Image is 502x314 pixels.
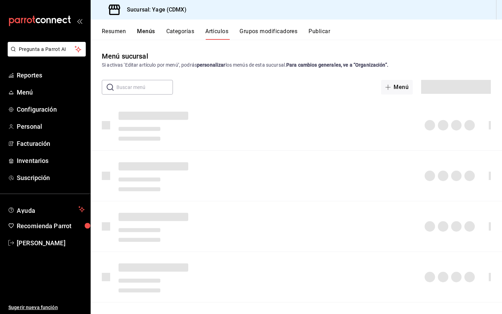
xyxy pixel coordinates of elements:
button: Resumen [102,28,126,40]
button: Pregunta a Parrot AI [8,42,86,57]
strong: personalizar [197,62,226,68]
span: [PERSON_NAME] [17,238,85,248]
span: Suscripción [17,173,85,182]
button: Menú [381,80,413,95]
div: Si activas ‘Editar artículo por menú’, podrás los menús de esta sucursal. [102,61,491,69]
span: Recomienda Parrot [17,221,85,231]
div: navigation tabs [102,28,502,40]
span: Ayuda [17,205,76,214]
h3: Sucursal: Yage (CDMX) [121,6,187,14]
button: Publicar [309,28,330,40]
span: Reportes [17,70,85,80]
button: open_drawer_menu [77,18,82,24]
span: Facturación [17,139,85,148]
span: Inventarios [17,156,85,165]
button: Grupos modificadores [239,28,297,40]
button: Menús [137,28,155,40]
button: Artículos [205,28,228,40]
button: Categorías [166,28,195,40]
input: Buscar menú [116,80,173,94]
span: Configuración [17,105,85,114]
span: Sugerir nueva función [8,304,85,311]
span: Personal [17,122,85,131]
span: Pregunta a Parrot AI [19,46,75,53]
div: Menú sucursal [102,51,148,61]
span: Menú [17,88,85,97]
strong: Para cambios generales, ve a “Organización”. [286,62,388,68]
a: Pregunta a Parrot AI [5,51,86,58]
